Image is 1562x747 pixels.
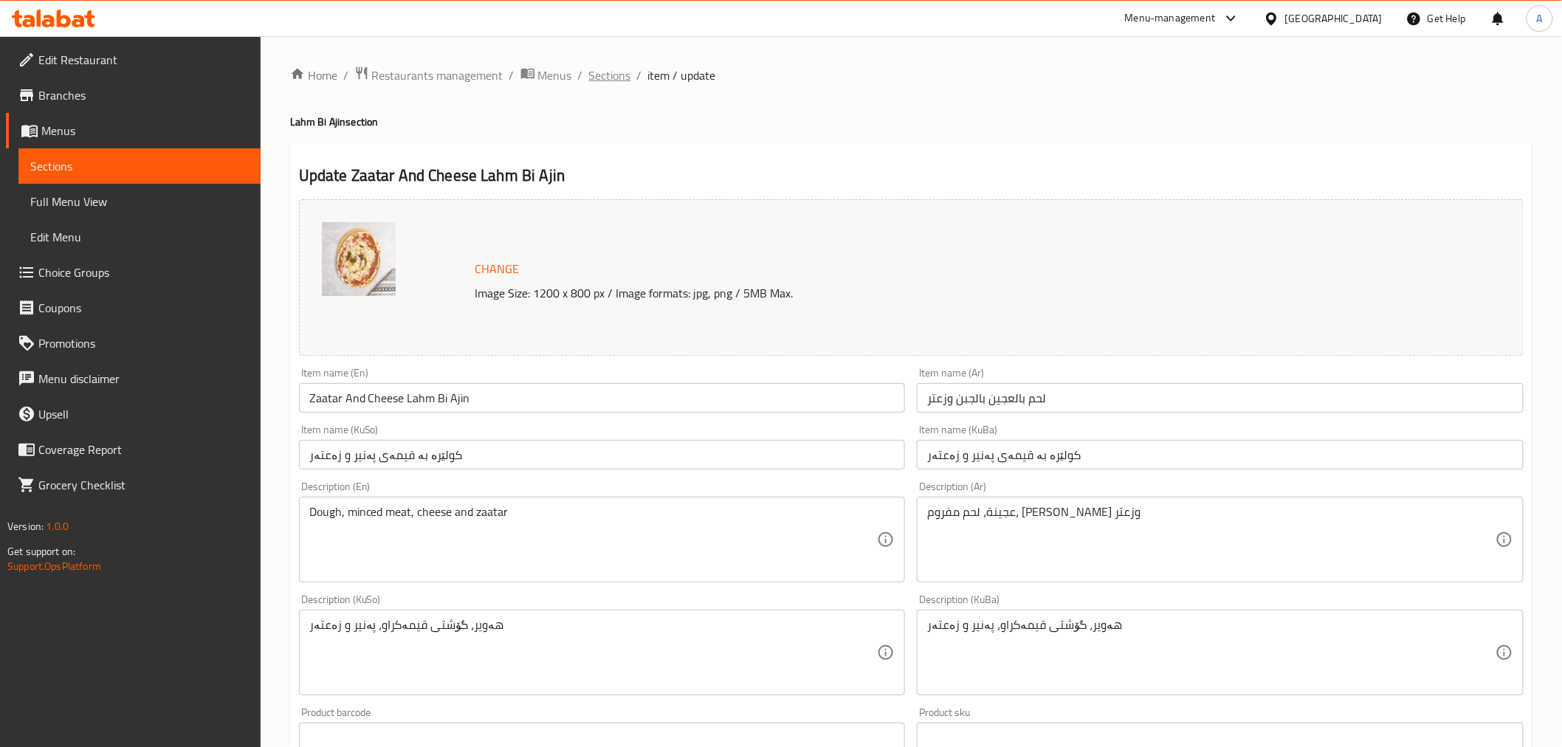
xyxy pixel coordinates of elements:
span: Edit Menu [30,228,249,246]
a: Restaurants management [354,66,503,85]
span: Grocery Checklist [38,476,249,494]
p: Image Size: 1200 x 800 px / Image formats: jpg, png / 5MB Max. [469,284,1354,302]
li: / [637,66,642,84]
span: Promotions [38,334,249,352]
a: Menus [520,66,572,85]
span: Coverage Report [38,441,249,458]
input: Enter name Ar [917,383,1524,413]
a: Edit Restaurant [6,42,261,78]
div: Menu-management [1125,10,1216,27]
nav: breadcrumb [290,66,1532,85]
span: Upsell [38,405,249,423]
li: / [578,66,583,84]
textarea: هەویر، گۆشتی قیمەکراو، پەنیر و زەعتەر [927,618,1496,688]
div: [GEOGRAPHIC_DATA] [1285,10,1383,27]
a: Sections [18,148,261,184]
a: Edit Menu [18,219,261,255]
img: Lahm_Bi%C2%A0Ajeen%C2%A0Al%C2%A0Waleed__638684071259625561.jpg [322,222,396,296]
a: Sections [589,66,631,84]
textarea: Dough, minced meat, cheese and zaatar [309,505,878,575]
span: Menus [538,66,572,84]
span: Branches [38,86,249,104]
span: Get support on: [7,542,75,561]
button: Change [469,254,526,284]
span: 1.0.0 [46,517,69,536]
span: Coupons [38,299,249,317]
a: Branches [6,78,261,113]
h4: Lahm Bi Ajin section [290,114,1532,129]
a: Promotions [6,326,261,361]
a: Coverage Report [6,432,261,467]
span: Full Menu View [30,193,249,210]
a: Menus [6,113,261,148]
input: Enter name KuSo [299,440,906,469]
h2: Update Zaatar And Cheese Lahm Bi Ajin [299,165,1524,187]
span: Choice Groups [38,264,249,281]
a: Grocery Checklist [6,467,261,503]
span: Menu disclaimer [38,370,249,388]
a: Support.OpsPlatform [7,557,101,576]
span: Menus [41,122,249,140]
span: Change [475,258,520,280]
span: item / update [648,66,716,84]
span: Edit Restaurant [38,51,249,69]
input: Enter name En [299,383,906,413]
span: Sections [30,157,249,175]
span: Restaurants management [372,66,503,84]
a: Upsell [6,396,261,432]
li: / [509,66,515,84]
a: Menu disclaimer [6,361,261,396]
span: A [1537,10,1543,27]
input: Enter name KuBa [917,440,1524,469]
li: / [343,66,348,84]
a: Full Menu View [18,184,261,219]
span: Version: [7,517,44,536]
a: Choice Groups [6,255,261,290]
a: Home [290,66,337,84]
textarea: عجينة، لحم مفروم، [PERSON_NAME] وزعتر [927,505,1496,575]
textarea: هەویر، گۆشتی قیمەکراو، پەنیر و زەعتەر [309,618,878,688]
a: Coupons [6,290,261,326]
